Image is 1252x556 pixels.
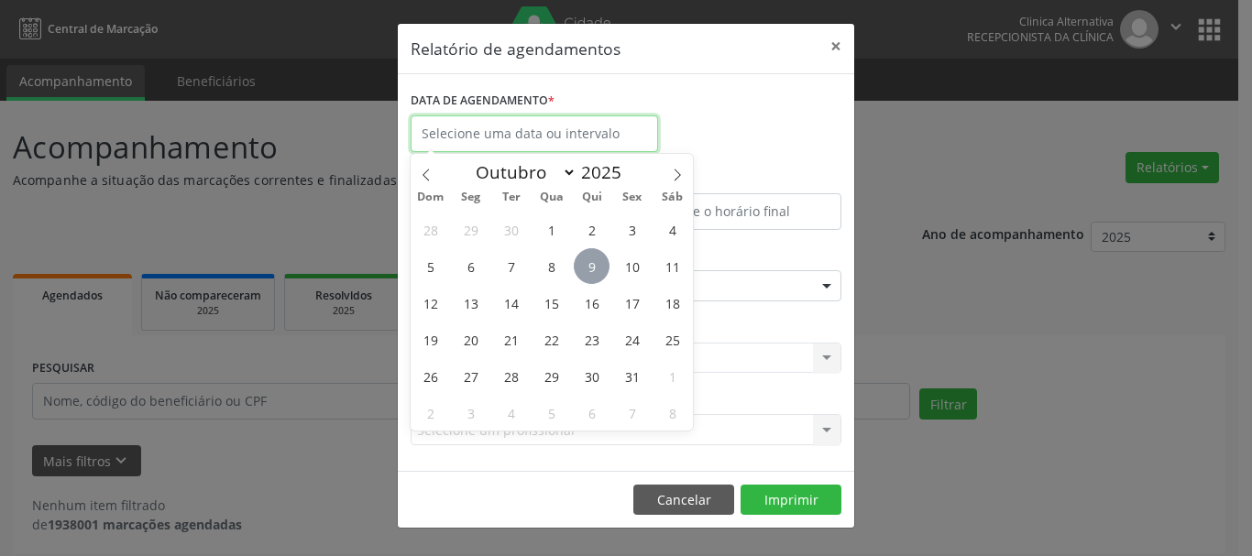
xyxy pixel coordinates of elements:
span: Outubro 4, 2025 [654,212,690,247]
span: Novembro 4, 2025 [493,395,529,431]
button: Cancelar [633,485,734,516]
span: Outubro 31, 2025 [614,358,650,394]
input: Selecione o horário final [631,193,841,230]
span: Novembro 6, 2025 [574,395,610,431]
span: Outubro 15, 2025 [533,285,569,321]
span: Outubro 17, 2025 [614,285,650,321]
span: Outubro 20, 2025 [453,322,489,357]
span: Outubro 8, 2025 [533,248,569,284]
span: Outubro 1, 2025 [533,212,569,247]
span: Setembro 30, 2025 [493,212,529,247]
span: Outubro 13, 2025 [453,285,489,321]
span: Outubro 2, 2025 [574,212,610,247]
span: Outubro 24, 2025 [614,322,650,357]
span: Outubro 11, 2025 [654,248,690,284]
span: Outubro 22, 2025 [533,322,569,357]
span: Sáb [653,191,693,203]
span: Outubro 27, 2025 [453,358,489,394]
span: Outubro 29, 2025 [533,358,569,394]
span: Outubro 3, 2025 [614,212,650,247]
span: Outubro 9, 2025 [574,248,610,284]
span: Qui [572,191,612,203]
label: ATÉ [631,165,841,193]
span: Outubro 16, 2025 [574,285,610,321]
span: Dom [411,191,451,203]
span: Outubro 5, 2025 [412,248,448,284]
span: Outubro 6, 2025 [453,248,489,284]
span: Ter [491,191,532,203]
input: Year [577,160,637,184]
button: Close [818,24,854,69]
span: Novembro 8, 2025 [654,395,690,431]
span: Novembro 5, 2025 [533,395,569,431]
input: Selecione uma data ou intervalo [411,115,658,152]
button: Imprimir [741,485,841,516]
span: Sex [612,191,653,203]
span: Qua [532,191,572,203]
span: Outubro 19, 2025 [412,322,448,357]
span: Outubro 26, 2025 [412,358,448,394]
span: Outubro 25, 2025 [654,322,690,357]
span: Outubro 28, 2025 [493,358,529,394]
span: Outubro 18, 2025 [654,285,690,321]
span: Setembro 28, 2025 [412,212,448,247]
span: Novembro 1, 2025 [654,358,690,394]
span: Seg [451,191,491,203]
span: Outubro 12, 2025 [412,285,448,321]
span: Outubro 14, 2025 [493,285,529,321]
span: Novembro 2, 2025 [412,395,448,431]
span: Novembro 7, 2025 [614,395,650,431]
span: Outubro 7, 2025 [493,248,529,284]
h5: Relatório de agendamentos [411,37,621,60]
label: DATA DE AGENDAMENTO [411,87,555,115]
span: Outubro 21, 2025 [493,322,529,357]
select: Month [467,159,577,185]
span: Novembro 3, 2025 [453,395,489,431]
span: Outubro 10, 2025 [614,248,650,284]
span: Setembro 29, 2025 [453,212,489,247]
span: Outubro 30, 2025 [574,358,610,394]
span: Outubro 23, 2025 [574,322,610,357]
